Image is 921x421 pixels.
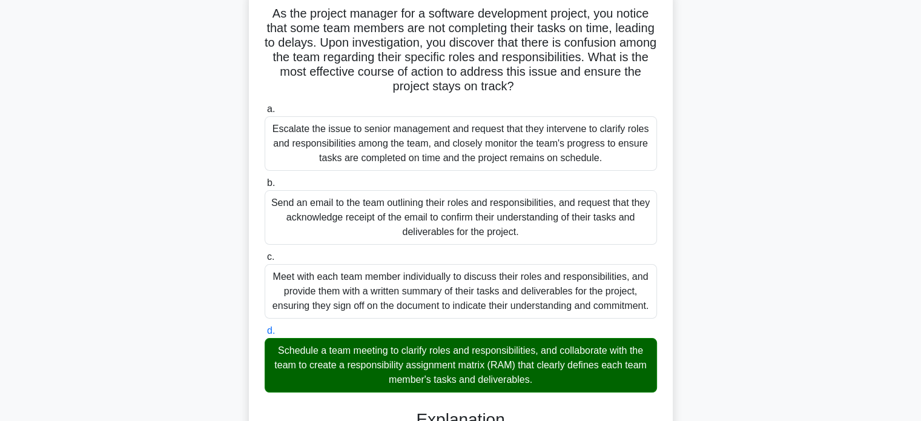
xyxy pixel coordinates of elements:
div: Meet with each team member individually to discuss their roles and responsibilities, and provide ... [265,264,657,319]
h5: As the project manager for a software development project, you notice that some team members are ... [263,6,658,94]
span: d. [267,325,275,336]
div: Escalate the issue to senior management and request that they intervene to clarify roles and resp... [265,116,657,171]
span: c. [267,251,274,262]
div: Schedule a team meeting to clarify roles and responsibilities, and collaborate with the team to c... [265,338,657,393]
span: a. [267,104,275,114]
div: Send an email to the team outlining their roles and responsibilities, and request that they ackno... [265,190,657,245]
span: b. [267,177,275,188]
